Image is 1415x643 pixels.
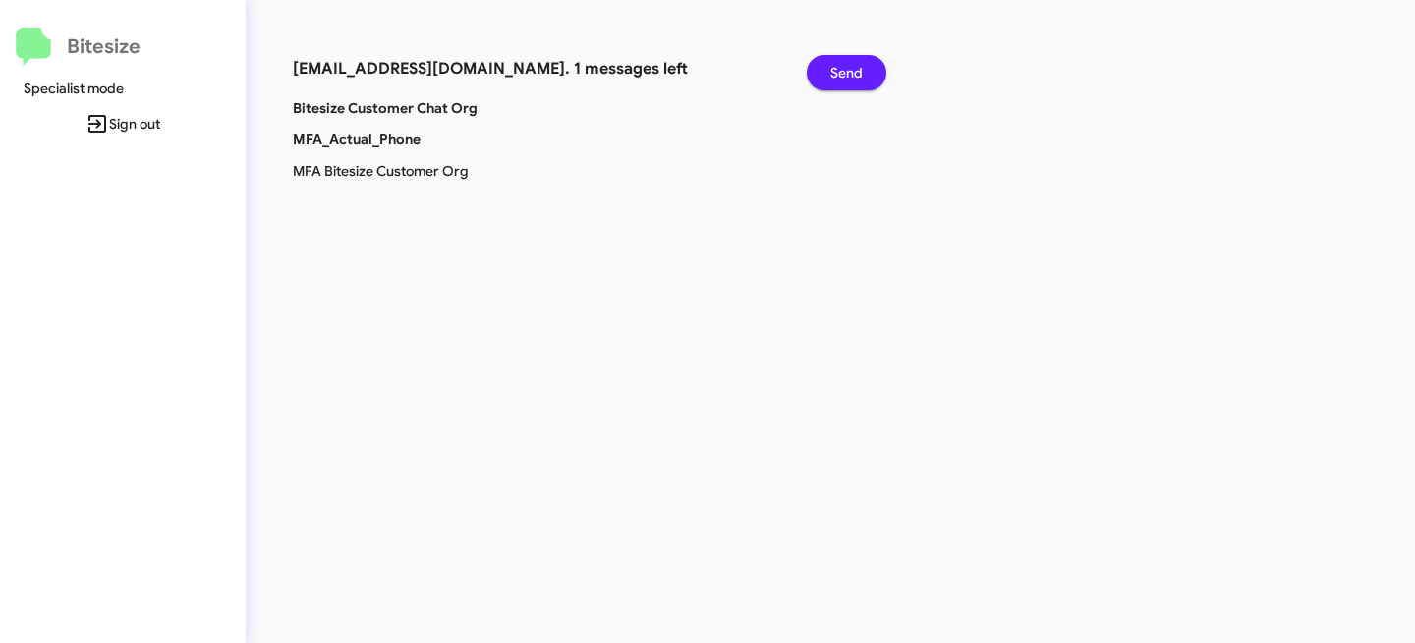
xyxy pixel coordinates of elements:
[16,106,230,141] span: Sign out
[830,55,863,90] span: Send
[293,55,777,82] h3: [EMAIL_ADDRESS][DOMAIN_NAME]. 1 messages left
[293,99,478,117] b: Bitesize Customer Chat Org
[16,28,141,66] a: Bitesize
[278,161,689,181] p: MFA Bitesize Customer Org
[293,131,421,148] b: MFA_Actual_Phone
[807,55,886,90] button: Send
